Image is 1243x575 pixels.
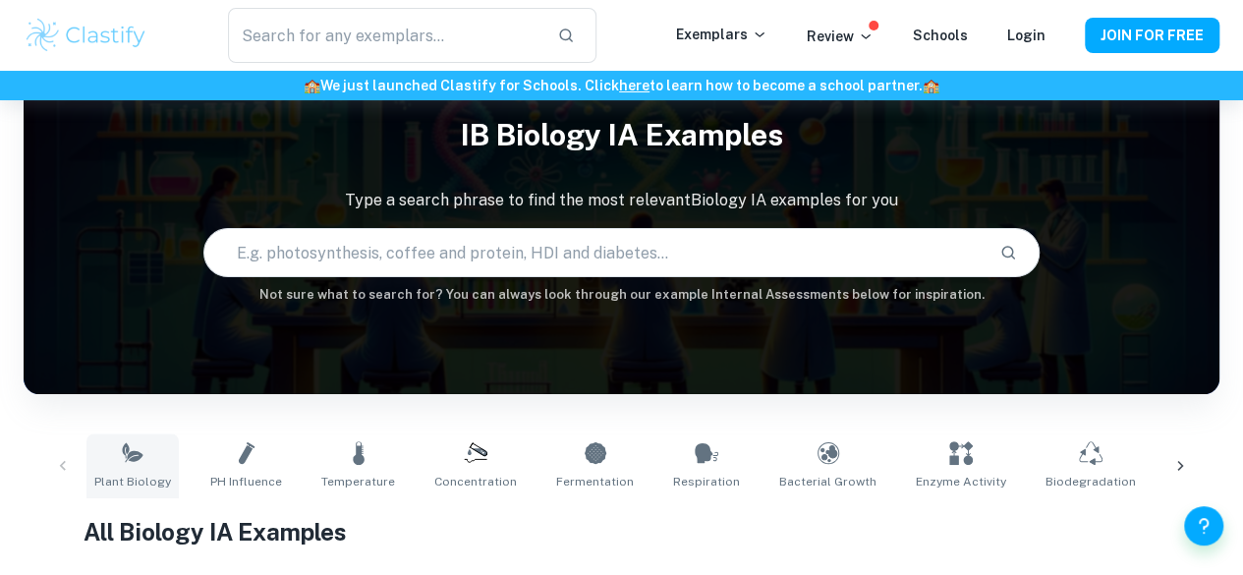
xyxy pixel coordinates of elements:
[913,28,968,43] a: Schools
[204,225,985,280] input: E.g. photosynthesis, coffee and protein, HDI and diabetes...
[94,473,171,490] span: Plant Biology
[1007,28,1045,43] a: Login
[228,8,542,63] input: Search for any exemplars...
[24,105,1219,165] h1: IB Biology IA examples
[24,285,1219,305] h6: Not sure what to search for? You can always look through our example Internal Assessments below f...
[304,78,320,93] span: 🏫
[24,189,1219,212] p: Type a search phrase to find the most relevant Biology IA examples for you
[916,473,1006,490] span: Enzyme Activity
[991,236,1025,269] button: Search
[1045,473,1136,490] span: Biodegradation
[24,16,148,55] img: Clastify logo
[779,473,876,490] span: Bacterial Growth
[619,78,650,93] a: here
[1085,18,1219,53] button: JOIN FOR FREE
[84,514,1159,549] h1: All Biology IA Examples
[676,24,767,45] p: Exemplars
[321,473,395,490] span: Temperature
[434,473,517,490] span: Concentration
[1184,506,1223,546] button: Help and Feedback
[923,78,939,93] span: 🏫
[210,473,282,490] span: pH Influence
[673,473,740,490] span: Respiration
[556,473,634,490] span: Fermentation
[807,26,874,47] p: Review
[4,75,1239,96] h6: We just launched Clastify for Schools. Click to learn how to become a school partner.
